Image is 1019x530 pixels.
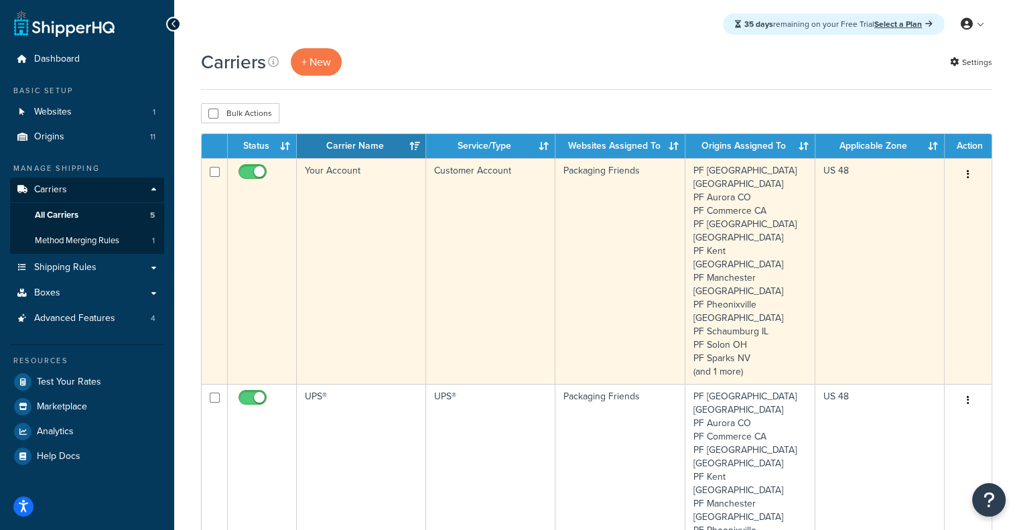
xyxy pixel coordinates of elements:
div: Manage Shipping [10,163,164,174]
span: Help Docs [37,451,80,462]
td: Customer Account [426,158,555,384]
th: Applicable Zone: activate to sort column ascending [815,134,945,158]
a: ShipperHQ Home [14,10,115,37]
th: Action [945,134,992,158]
h1: Carriers [201,49,266,75]
button: + New [291,48,342,76]
a: Dashboard [10,47,164,72]
span: Dashboard [34,54,80,65]
strong: 35 days [744,18,773,30]
span: 1 [153,107,155,118]
th: Status: activate to sort column ascending [228,134,297,158]
span: Analytics [37,426,74,438]
a: Help Docs [10,444,164,468]
th: Websites Assigned To: activate to sort column ascending [555,134,685,158]
a: Origins 11 [10,125,164,149]
span: All Carriers [35,210,78,221]
span: Marketplace [37,401,87,413]
span: Carriers [34,184,67,196]
a: Marketplace [10,395,164,419]
button: Open Resource Center [972,483,1006,517]
div: Resources [10,355,164,367]
td: PF [GEOGRAPHIC_DATA] [GEOGRAPHIC_DATA] PF Aurora CO PF Commerce CA PF [GEOGRAPHIC_DATA] [GEOGRAPH... [685,158,815,384]
th: Carrier Name: activate to sort column ascending [297,134,426,158]
li: Advanced Features [10,306,164,331]
a: Test Your Rates [10,370,164,394]
a: Carriers [10,178,164,202]
span: 4 [151,313,155,324]
span: Origins [34,131,64,143]
a: Boxes [10,281,164,306]
td: Your Account [297,158,426,384]
div: Basic Setup [10,85,164,96]
span: Websites [34,107,72,118]
th: Origins Assigned To: activate to sort column ascending [685,134,815,158]
button: Bulk Actions [201,103,279,123]
li: Carriers [10,178,164,254]
li: Websites [10,100,164,125]
a: Analytics [10,419,164,444]
a: Settings [950,53,992,72]
li: All Carriers [10,203,164,228]
span: 5 [150,210,155,221]
a: Websites 1 [10,100,164,125]
span: Shipping Rules [34,262,96,273]
span: Test Your Rates [37,377,101,388]
span: 1 [152,235,155,247]
a: Select a Plan [874,18,933,30]
a: Method Merging Rules 1 [10,228,164,253]
span: Advanced Features [34,313,115,324]
a: Advanced Features 4 [10,306,164,331]
td: US 48 [815,158,945,384]
td: Packaging Friends [555,158,685,384]
a: Shipping Rules [10,255,164,280]
li: Origins [10,125,164,149]
div: remaining on your Free Trial [723,13,945,35]
li: Method Merging Rules [10,228,164,253]
a: All Carriers 5 [10,203,164,228]
span: 11 [150,131,155,143]
span: Boxes [34,287,60,299]
span: Method Merging Rules [35,235,119,247]
th: Service/Type: activate to sort column ascending [426,134,555,158]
